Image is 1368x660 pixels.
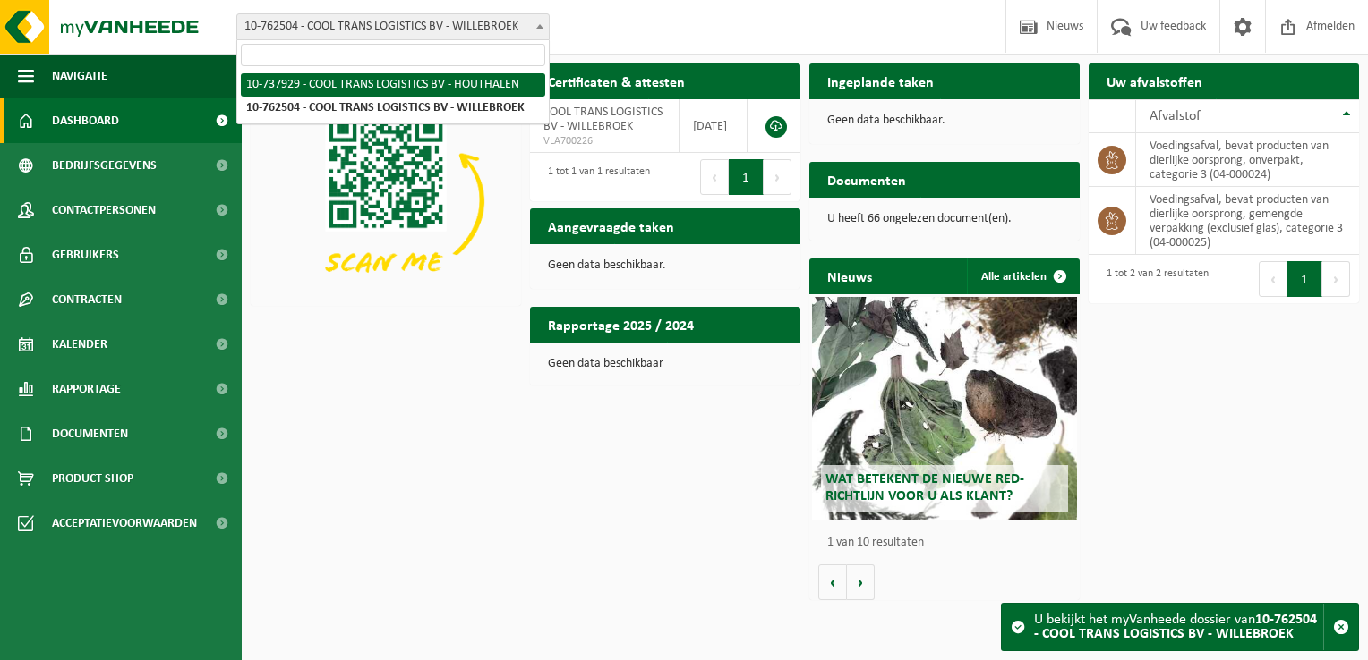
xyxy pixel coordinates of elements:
h2: Nieuws [809,258,890,293]
h2: Ingeplande taken [809,63,952,98]
button: 1 [729,159,764,195]
button: Next [1322,261,1350,297]
button: Previous [1259,261,1287,297]
a: Alle artikelen [967,258,1078,294]
h2: Certificaten & attesten [530,63,703,98]
button: Volgende [847,564,875,600]
span: 10-762504 - COOL TRANS LOGISTICS BV - WILLEBROEK [236,13,550,40]
span: Wat betekent de nieuwe RED-richtlijn voor u als klant? [825,472,1024,503]
span: Dashboard [52,98,119,143]
span: Contactpersonen [52,188,156,233]
li: 10-762504 - COOL TRANS LOGISTICS BV - WILLEBROEK [241,97,545,120]
button: Next [764,159,791,195]
h2: Uw afvalstoffen [1089,63,1220,98]
div: 1 tot 2 van 2 resultaten [1098,259,1209,299]
strong: 10-762504 - COOL TRANS LOGISTICS BV - WILLEBROEK [1034,613,1317,641]
span: VLA700226 [543,134,665,148]
p: Geen data beschikbaar [548,358,782,370]
span: Bedrijfsgegevens [52,143,157,188]
h2: Rapportage 2025 / 2024 [530,307,712,342]
td: [DATE] [680,99,748,153]
h2: Aangevraagde taken [530,208,692,243]
a: Bekijk rapportage [667,342,799,377]
button: Previous [700,159,729,195]
p: Geen data beschikbaar. [548,259,782,272]
div: U bekijkt het myVanheede dossier van [1034,604,1323,650]
span: Afvalstof [1150,109,1201,123]
span: Kalender [52,322,107,367]
button: Vorige [818,564,847,600]
p: U heeft 66 ongelezen document(en). [827,213,1062,225]
div: 1 tot 1 van 1 resultaten [539,157,650,197]
span: COOL TRANS LOGISTICS BV - WILLEBROEK [543,106,663,133]
button: 1 [1287,261,1322,297]
td: voedingsafval, bevat producten van dierlijke oorsprong, onverpakt, categorie 3 (04-000024) [1136,133,1359,187]
h2: Documenten [809,162,924,197]
span: Product Shop [52,456,133,501]
span: Contracten [52,277,122,322]
span: 10-762504 - COOL TRANS LOGISTICS BV - WILLEBROEK [237,14,549,39]
p: 1 van 10 resultaten [827,537,1071,549]
li: 10-737929 - COOL TRANS LOGISTICS BV - HOUTHALEN [241,73,545,97]
img: Download de VHEPlus App [251,99,521,302]
a: Wat betekent de nieuwe RED-richtlijn voor u als klant? [812,297,1077,520]
span: Documenten [52,411,128,456]
span: Navigatie [52,54,107,98]
p: Geen data beschikbaar. [827,114,1062,127]
span: Gebruikers [52,233,119,277]
td: voedingsafval, bevat producten van dierlijke oorsprong, gemengde verpakking (exclusief glas), cat... [1136,187,1359,255]
span: Acceptatievoorwaarden [52,501,197,546]
span: Rapportage [52,367,121,411]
